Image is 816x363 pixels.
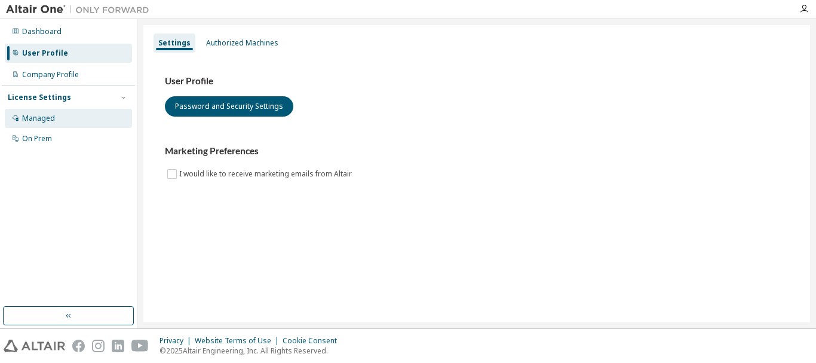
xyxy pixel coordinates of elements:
[22,134,52,144] div: On Prem
[22,114,55,123] div: Managed
[165,96,293,117] button: Password and Security Settings
[22,27,62,36] div: Dashboard
[112,340,124,352] img: linkedin.svg
[8,93,71,102] div: License Settings
[158,38,191,48] div: Settings
[131,340,149,352] img: youtube.svg
[72,340,85,352] img: facebook.svg
[22,70,79,80] div: Company Profile
[283,336,344,346] div: Cookie Consent
[159,336,195,346] div: Privacy
[4,340,65,352] img: altair_logo.svg
[195,336,283,346] div: Website Terms of Use
[165,145,789,157] h3: Marketing Preferences
[22,48,68,58] div: User Profile
[92,340,105,352] img: instagram.svg
[179,167,354,181] label: I would like to receive marketing emails from Altair
[159,346,344,356] p: © 2025 Altair Engineering, Inc. All Rights Reserved.
[165,75,789,87] h3: User Profile
[206,38,278,48] div: Authorized Machines
[6,4,155,16] img: Altair One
